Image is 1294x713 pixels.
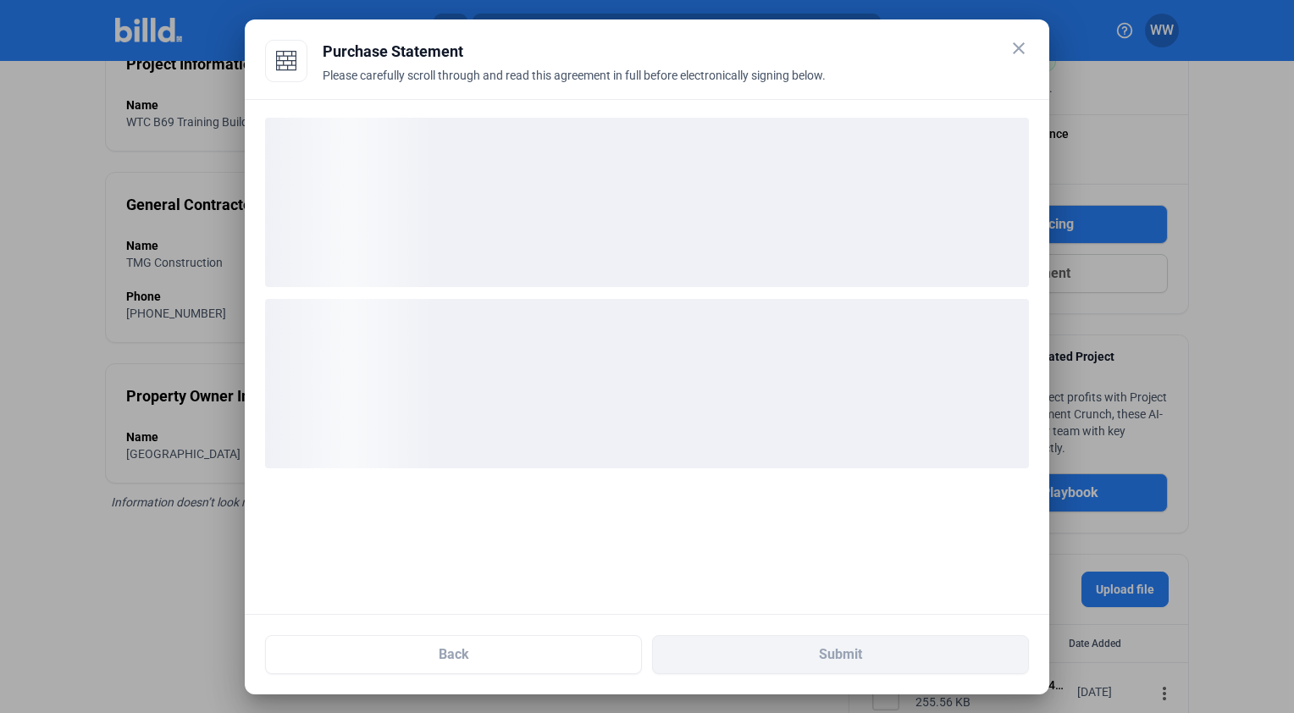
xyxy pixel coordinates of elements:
[265,635,642,674] button: Back
[1009,38,1029,58] mat-icon: close
[323,40,1029,64] div: Purchase Statement
[265,299,1029,468] div: loading
[265,118,1029,287] div: loading
[323,67,1029,104] div: Please carefully scroll through and read this agreement in full before electronically signing below.
[652,635,1029,674] button: Submit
